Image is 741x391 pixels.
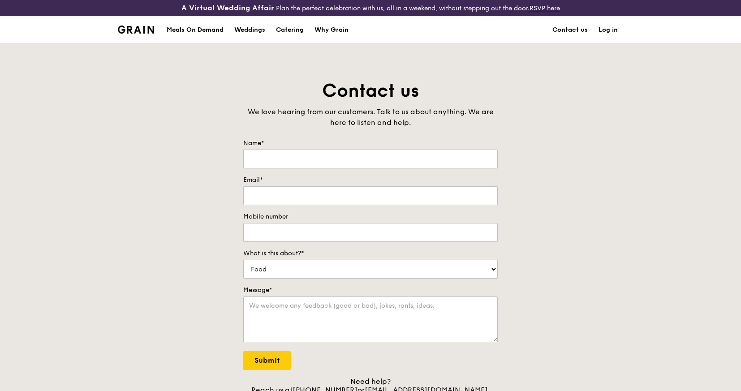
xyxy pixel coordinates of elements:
[243,139,498,148] label: Name*
[243,176,498,185] label: Email*
[167,17,224,43] div: Meals On Demand
[243,286,498,295] label: Message*
[243,351,291,370] input: Submit
[271,17,309,43] a: Catering
[593,17,623,43] a: Log in
[314,17,349,43] div: Why Grain
[181,4,274,13] h3: A Virtual Wedding Affair
[229,17,271,43] a: Weddings
[547,17,593,43] a: Contact us
[124,4,618,13] div: Plan the perfect celebration with us, all in a weekend, without stepping out the door.
[276,17,304,43] div: Catering
[530,4,560,12] a: RSVP here
[243,79,498,103] h1: Contact us
[243,107,498,128] div: We love hearing from our customers. Talk to us about anything. We are here to listen and help.
[234,17,265,43] div: Weddings
[243,249,498,258] label: What is this about?*
[309,17,354,43] a: Why Grain
[118,26,154,34] img: Grain
[243,212,498,221] label: Mobile number
[118,16,154,43] a: GrainGrain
